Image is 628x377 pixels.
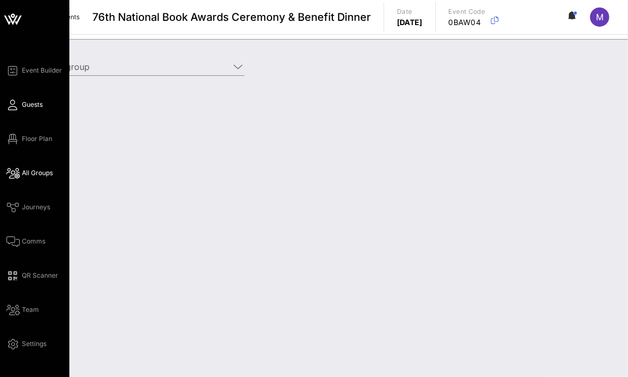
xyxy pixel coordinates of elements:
a: Journeys [6,201,50,214]
a: Event Builder [6,64,62,77]
span: Guests [22,100,43,109]
div: M [590,7,609,27]
p: Event Code [449,6,486,17]
span: M [596,12,603,22]
a: All Groups [6,167,53,179]
span: Comms [22,237,45,246]
a: Comms [6,235,45,248]
span: Journeys [22,202,50,212]
span: Settings [22,339,46,349]
a: Settings [6,337,46,350]
span: Floor Plan [22,134,52,144]
span: All Groups [22,168,53,178]
span: 76th National Book Awards Ceremony & Benefit Dinner [92,9,371,25]
span: QR Scanner [22,271,58,280]
span: Event Builder [22,66,62,75]
a: Floor Plan [6,132,52,145]
p: 0BAW04 [449,17,486,28]
a: Guests [6,98,43,111]
p: Date [397,6,423,17]
a: QR Scanner [6,269,58,282]
a: Team [6,303,39,316]
p: [DATE] [397,17,423,28]
span: Team [22,305,39,315]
